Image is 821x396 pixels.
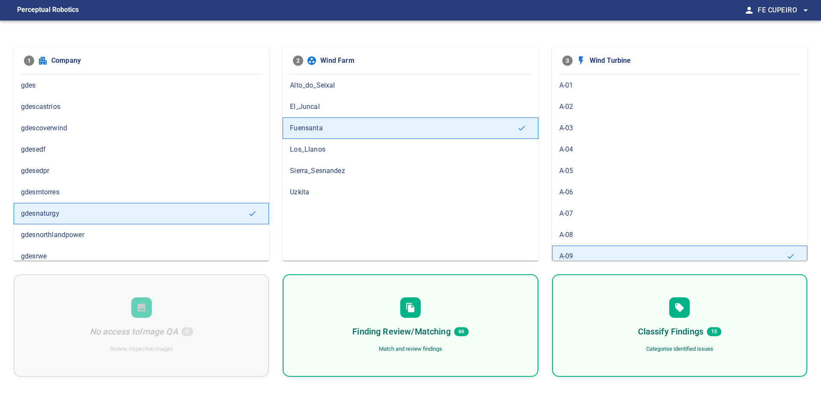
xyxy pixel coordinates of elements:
div: A-02 [552,96,807,117]
div: Match and review findings [379,345,442,353]
button: Fe Cupeiro [754,2,811,19]
div: Uzkita [283,182,538,203]
h6: Finding Review/Matching [352,325,450,338]
div: Sierra_Sesnandez [283,160,538,182]
div: Classify Findings15Categorise identified issues [552,274,807,377]
span: gdescoverwind [21,123,262,133]
span: Fuensanta [290,123,517,133]
span: gdescastrios [21,102,262,112]
span: A-01 [559,80,800,91]
span: gdesedpr [21,166,262,176]
span: 2 [293,56,303,66]
div: Los_Llanos [283,139,538,160]
span: A-04 [559,144,800,155]
span: Wind Farm [320,56,528,66]
div: gdescastrios [14,96,269,117]
span: A-09 [559,251,786,261]
span: 1 [24,56,34,66]
div: gdesnaturgy [14,203,269,224]
span: A-08 [559,230,800,240]
span: Alto_do_Seixal [290,80,531,91]
span: A-07 [559,208,800,219]
span: arrow_drop_down [800,5,811,15]
span: gdesnaturgy [21,208,248,219]
span: person [744,5,754,15]
h6: Classify Findings [638,325,704,338]
div: A-07 [552,203,807,224]
span: Wind Turbine [590,56,797,66]
span: 15 [707,327,721,336]
div: Finding Review/Matching66Match and review findings [283,274,538,377]
div: A-04 [552,139,807,160]
span: 3 [562,56,573,66]
span: A-03 [559,123,800,133]
span: Sierra_Sesnandez [290,166,531,176]
span: 66 [454,327,469,336]
span: A-06 [559,187,800,197]
figcaption: Perceptual Robotics [17,3,79,17]
span: Uzkita [290,187,531,197]
div: A-09 [552,246,807,267]
div: A-05 [552,160,807,182]
span: gdesnorthlandpower [21,230,262,240]
div: A-06 [552,182,807,203]
div: gdesedpr [14,160,269,182]
div: gdesnorthlandpower [14,224,269,246]
div: Fuensanta [283,117,538,139]
div: Categorise identified issues [646,345,713,353]
div: Alto_do_Seixal [283,75,538,96]
span: gdesmtorres [21,187,262,197]
span: Fe Cupeiro [758,4,811,16]
div: gdescoverwind [14,117,269,139]
div: gdesmtorres [14,182,269,203]
span: Company [51,56,259,66]
div: gdesedf [14,139,269,160]
span: gdesedf [21,144,262,155]
div: gdesrwe [14,246,269,267]
div: A-03 [552,117,807,139]
div: A-08 [552,224,807,246]
span: gdes [21,80,262,91]
span: A-02 [559,102,800,112]
div: gdes [14,75,269,96]
span: gdesrwe [21,251,262,261]
span: El_Juncal [290,102,531,112]
div: El_Juncal [283,96,538,117]
div: A-01 [552,75,807,96]
span: Los_Llanos [290,144,531,155]
span: A-05 [559,166,800,176]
